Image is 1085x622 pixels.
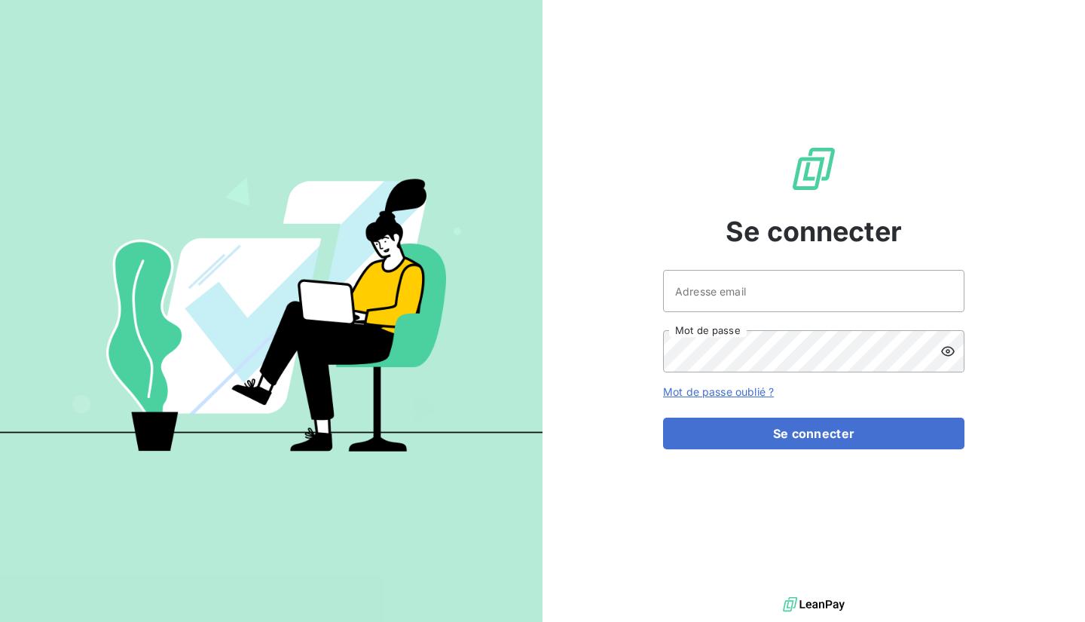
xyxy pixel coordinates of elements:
[726,211,902,252] span: Se connecter
[783,593,845,616] img: logo
[790,145,838,193] img: Logo LeanPay
[663,385,774,398] a: Mot de passe oublié ?
[663,270,964,312] input: placeholder
[663,418,964,449] button: Se connecter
